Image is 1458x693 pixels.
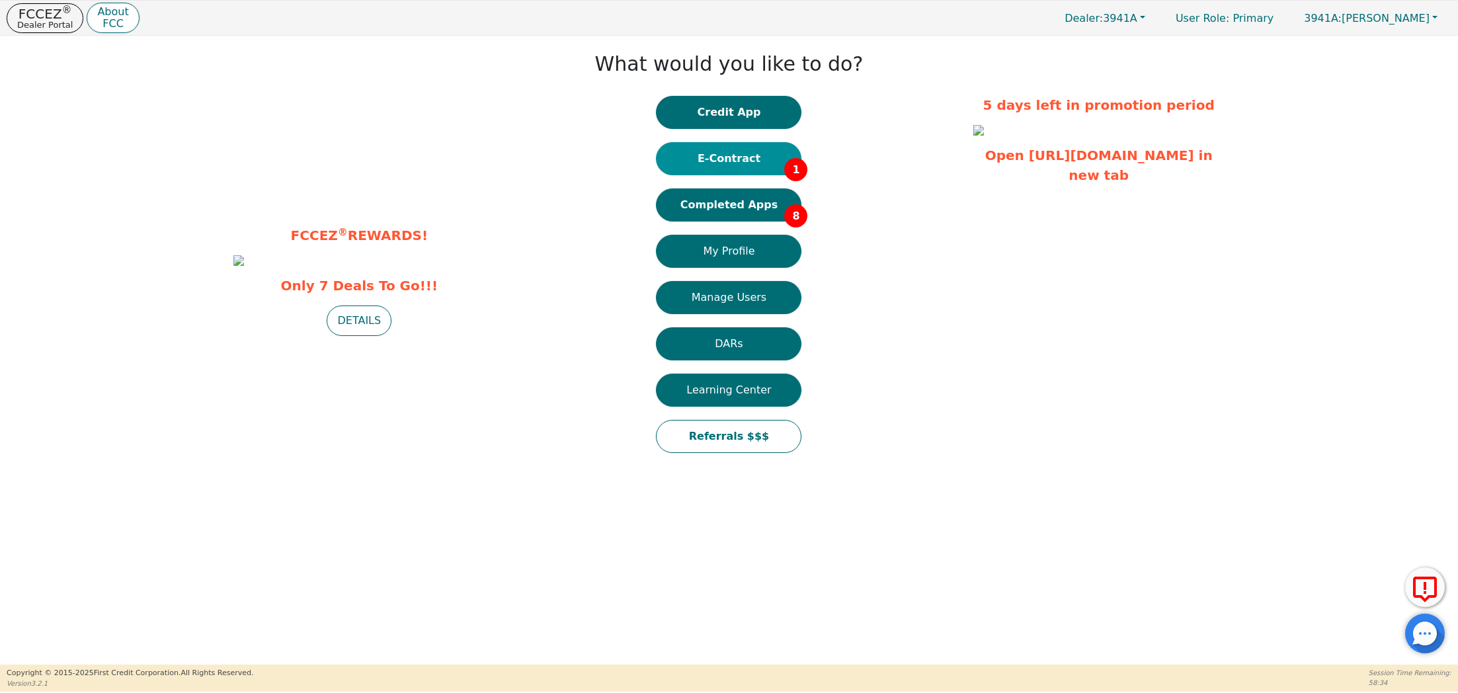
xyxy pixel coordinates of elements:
button: E-Contract1 [656,142,801,175]
button: Completed Apps8 [656,188,801,222]
sup: ® [62,4,72,16]
span: Only 7 Deals To Go!!! [233,276,485,296]
p: FCCEZ REWARDS! [233,225,485,245]
button: Manage Users [656,281,801,314]
p: FCC [97,19,128,29]
span: [PERSON_NAME] [1304,12,1430,24]
button: Credit App [656,96,801,129]
p: Session Time Remaining: [1369,668,1451,678]
span: All Rights Reserved. [181,669,253,677]
button: FCCEZ®Dealer Portal [7,3,83,33]
button: AboutFCC [87,3,139,34]
button: My Profile [656,235,801,268]
button: Referrals $$$ [656,420,801,453]
span: Dealer: [1065,12,1103,24]
p: About [97,7,128,17]
button: DARs [656,327,801,360]
img: 9d11e3d5-14c8-4580-9cd1-6fbefcfe83a5 [233,255,244,266]
h1: What would you like to do? [595,52,864,76]
p: 5 days left in promotion period [973,95,1225,115]
span: 3941A: [1304,12,1342,24]
img: a74d7c05-8ee4-4ff7-a3b2-f13485a6287e [973,125,984,136]
p: Primary [1162,5,1287,31]
button: Learning Center [656,374,801,407]
span: 3941A [1065,12,1137,24]
span: 1 [784,158,807,181]
p: FCCEZ [17,7,73,20]
a: User Role: Primary [1162,5,1287,31]
span: User Role : [1176,12,1229,24]
p: 58:34 [1369,678,1451,688]
p: Copyright © 2015- 2025 First Credit Corporation. [7,668,253,679]
button: DETAILS [327,306,391,336]
sup: ® [338,226,348,238]
span: 8 [784,204,807,227]
button: Report Error to FCC [1405,567,1445,607]
a: Open [URL][DOMAIN_NAME] in new tab [985,147,1213,183]
p: Version 3.2.1 [7,678,253,688]
p: Dealer Portal [17,20,73,29]
button: 3941A:[PERSON_NAME] [1290,8,1451,28]
button: Dealer:3941A [1051,8,1159,28]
